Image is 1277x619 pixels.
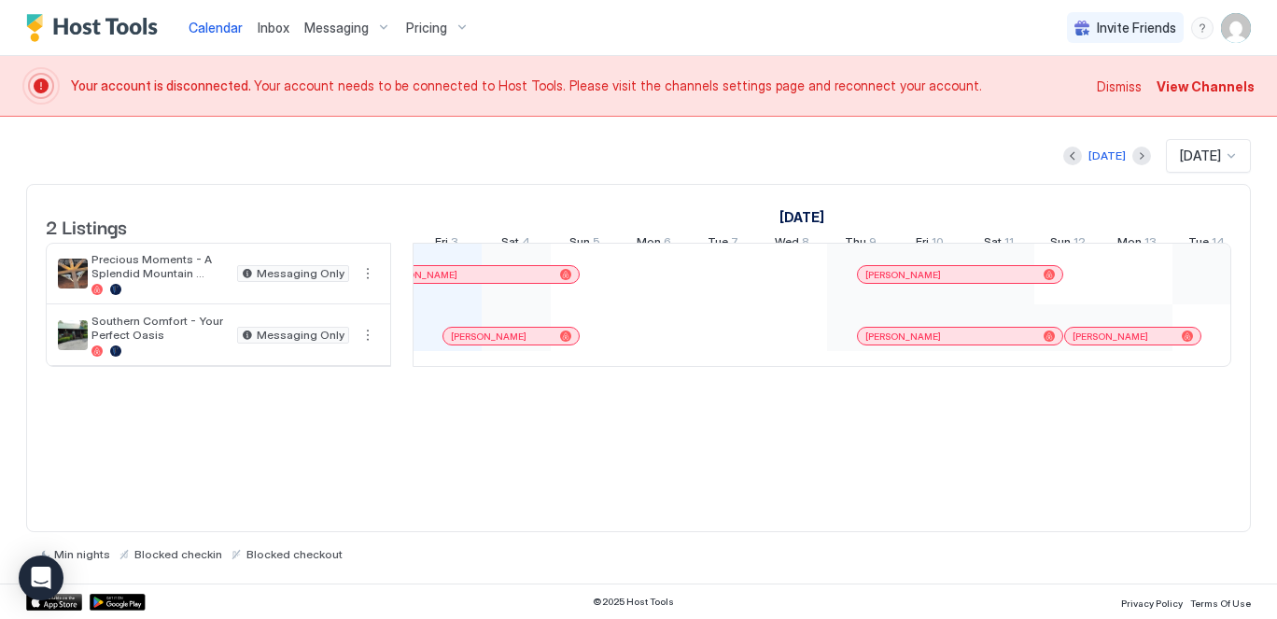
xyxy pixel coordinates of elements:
a: October 10, 2025 [911,231,948,258]
span: [PERSON_NAME] [382,269,457,281]
span: 7 [731,234,738,254]
a: Google Play Store [90,594,146,611]
span: Blocked checkout [246,547,343,561]
div: listing image [58,320,88,350]
a: October 8, 2025 [770,231,814,258]
a: Terms Of Use [1190,592,1251,612]
span: [PERSON_NAME] [451,331,526,343]
a: App Store [26,594,82,611]
div: [DATE] [1088,148,1126,164]
span: 8 [802,234,809,254]
span: Fri [435,234,448,254]
span: Your account needs to be connected to Host Tools. Please visit the channels settings page and rec... [71,77,1086,94]
span: 11 [1004,234,1014,254]
span: 12 [1074,234,1086,254]
span: Mon [637,234,661,254]
span: 13 [1144,234,1157,254]
span: 4 [522,234,530,254]
a: October 3, 2025 [430,231,463,258]
span: Min nights [54,547,110,561]
span: 6 [664,234,671,254]
button: More options [357,324,379,346]
span: [PERSON_NAME] [865,331,941,343]
span: © 2025 Host Tools [593,596,674,608]
div: menu [357,324,379,346]
span: Privacy Policy [1121,598,1183,609]
span: 10 [932,234,944,254]
span: Thu [845,234,866,254]
div: View Channels [1157,77,1255,96]
a: October 11, 2025 [979,231,1018,258]
span: Mon [1117,234,1142,254]
span: [DATE] [1180,148,1221,164]
a: October 1, 2025 [775,204,829,231]
span: Messaging [304,20,369,36]
button: [DATE] [1086,145,1129,167]
a: October 13, 2025 [1113,231,1161,258]
span: [PERSON_NAME] [865,269,941,281]
div: listing image [58,259,88,288]
a: October 4, 2025 [497,231,535,258]
button: Previous month [1063,147,1082,165]
span: Tue [708,234,728,254]
div: User profile [1221,13,1251,43]
a: October 7, 2025 [703,231,743,258]
span: Sun [569,234,590,254]
span: 5 [593,234,600,254]
span: Pricing [406,20,447,36]
button: More options [357,262,379,285]
span: Sat [984,234,1002,254]
span: 3 [451,234,458,254]
a: Host Tools Logo [26,14,166,42]
div: menu [1191,17,1214,39]
div: menu [357,262,379,285]
span: Fri [916,234,929,254]
span: Invite Friends [1097,20,1176,36]
a: Calendar [189,18,243,37]
a: Inbox [258,18,289,37]
span: Southern Comfort - Your Perfect Oasis [91,314,230,342]
span: Calendar [189,20,243,35]
span: [PERSON_NAME] [1073,331,1148,343]
a: October 5, 2025 [565,231,605,258]
span: Sun [1050,234,1071,254]
button: Next month [1132,147,1151,165]
div: Open Intercom Messenger [19,556,63,600]
span: Inbox [258,20,289,35]
a: October 12, 2025 [1045,231,1090,258]
span: Blocked checkin [134,547,222,561]
span: Wed [775,234,799,254]
span: 14 [1212,234,1225,254]
span: Sat [501,234,519,254]
span: Your account is disconnected. [71,77,254,93]
span: 9 [869,234,877,254]
div: Dismiss [1097,77,1142,96]
span: Tue [1188,234,1209,254]
span: 2 Listings [46,212,127,240]
span: Precious Moments - A Splendid Mountain Retreat [91,252,230,280]
a: Privacy Policy [1121,592,1183,612]
a: October 9, 2025 [840,231,881,258]
a: October 6, 2025 [632,231,676,258]
span: Terms Of Use [1190,598,1251,609]
a: October 14, 2025 [1184,231,1229,258]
